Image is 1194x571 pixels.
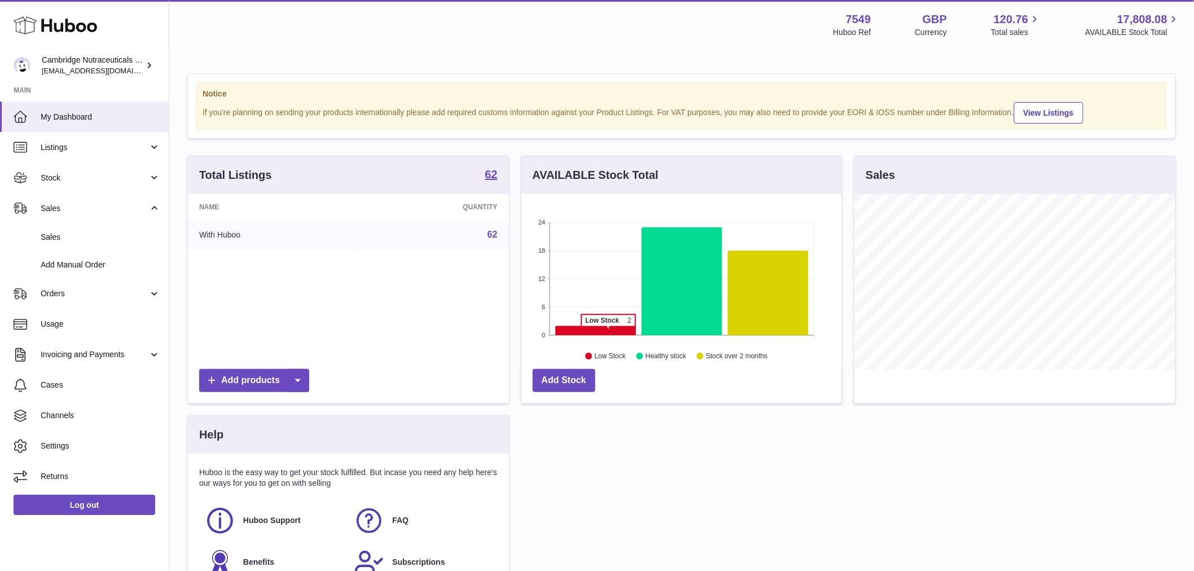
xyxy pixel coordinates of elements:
a: Add Stock [533,369,595,392]
span: Subscriptions [392,557,445,568]
h3: Sales [866,168,895,183]
span: FAQ [392,515,409,526]
h3: AVAILABLE Stock Total [533,168,659,183]
span: Sales [41,203,148,214]
a: 62 [485,169,497,182]
span: 120.76 [994,12,1028,27]
tspan: Low Stock [585,317,619,324]
span: Total sales [991,27,1041,38]
a: 17,808.08 AVAILABLE Stock Total [1085,12,1180,38]
h3: Total Listings [199,168,272,183]
td: With Huboo [188,220,357,249]
span: Huboo Support [243,515,301,526]
text: 18 [538,247,545,254]
a: View Listings [1014,102,1083,124]
th: Quantity [357,194,509,220]
tspan: 2 [627,317,631,324]
span: [EMAIL_ADDRESS][DOMAIN_NAME] [42,66,166,75]
text: 6 [542,304,545,310]
div: Currency [915,27,947,38]
a: Add products [199,369,309,392]
span: Sales [41,232,160,243]
span: Cases [41,380,160,390]
img: qvc@camnutra.com [14,57,30,74]
text: Stock over 2 months [706,353,767,361]
span: Invoicing and Payments [41,349,148,360]
div: Cambridge Nutraceuticals Ltd [42,55,143,76]
a: Huboo Support [205,506,343,536]
text: Healthy stock [646,353,687,361]
span: Usage [41,319,160,330]
text: 24 [538,219,545,226]
span: Stock [41,173,148,183]
span: AVAILABLE Stock Total [1085,27,1180,38]
a: 62 [488,230,498,239]
span: Channels [41,410,160,421]
text: 12 [538,275,545,282]
span: Returns [41,471,160,482]
span: My Dashboard [41,112,160,122]
strong: GBP [923,12,947,27]
div: If you're planning on sending your products internationally please add required customs informati... [203,100,1161,124]
strong: 62 [485,169,497,180]
span: Orders [41,288,148,299]
text: Low Stock [595,353,626,361]
p: Huboo is the easy way to get your stock fulfilled. But incase you need any help here's our ways f... [199,467,498,489]
span: 17,808.08 [1117,12,1167,27]
span: Settings [41,441,160,451]
h3: Help [199,427,223,442]
a: FAQ [354,506,491,536]
span: Listings [41,142,148,153]
strong: Notice [203,89,1161,99]
text: 0 [542,332,545,339]
th: Name [188,194,357,220]
span: Add Manual Order [41,260,160,270]
div: Huboo Ref [833,27,871,38]
a: Log out [14,495,155,515]
span: Benefits [243,557,274,568]
strong: 7549 [846,12,871,27]
a: 120.76 Total sales [991,12,1041,38]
